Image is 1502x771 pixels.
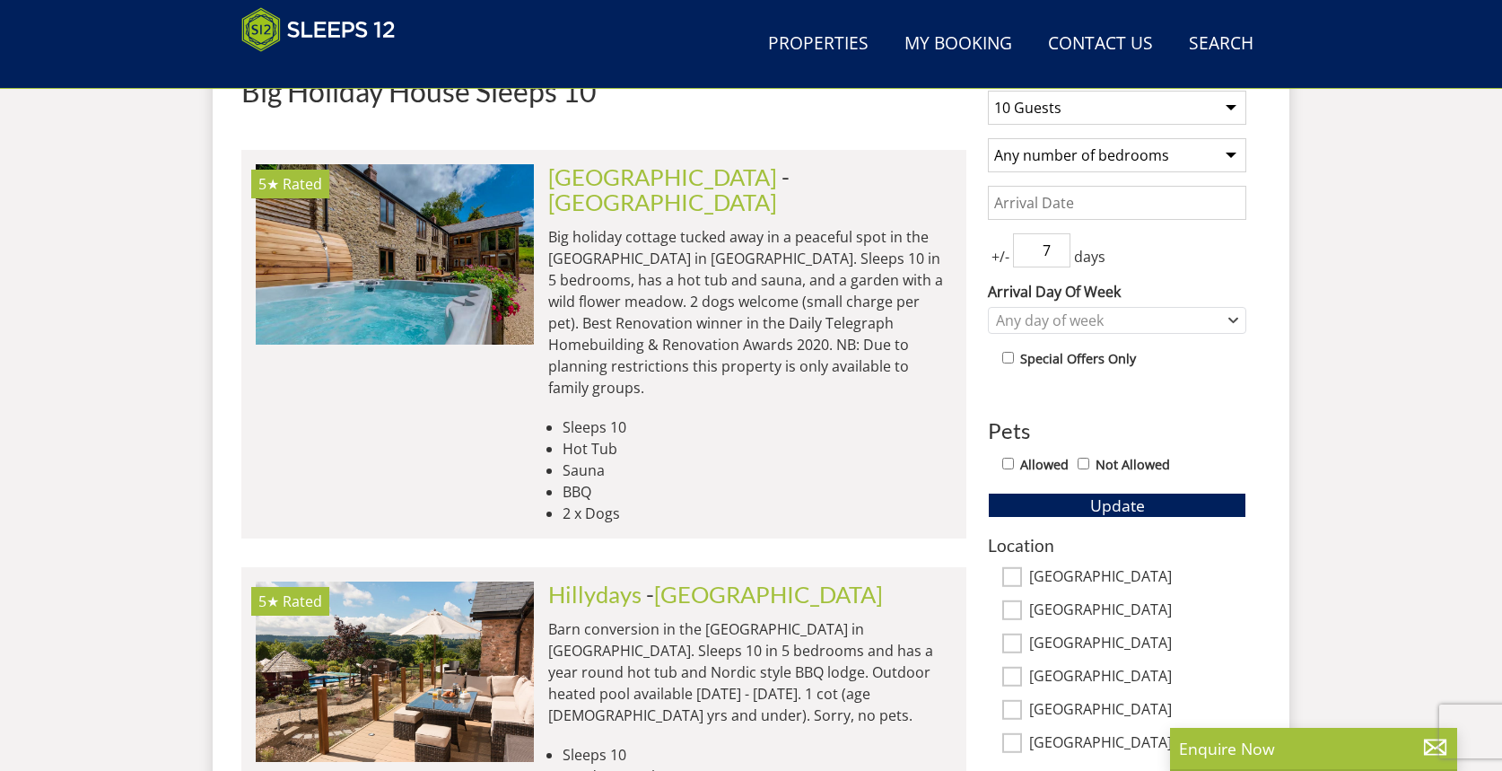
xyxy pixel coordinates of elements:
label: [GEOGRAPHIC_DATA] [1029,701,1246,721]
a: [GEOGRAPHIC_DATA] [548,163,777,190]
a: 5★ Rated [256,582,534,761]
li: Sleeps 10 [563,744,952,766]
h3: Location [988,536,1246,555]
a: [GEOGRAPHIC_DATA] [654,581,883,608]
li: Sleeps 10 [563,416,952,438]
label: [GEOGRAPHIC_DATA] [1029,568,1246,588]
label: [GEOGRAPHIC_DATA] [1029,734,1246,754]
span: Hillydays has a 5 star rating under the Quality in Tourism Scheme [258,591,279,611]
p: Barn conversion in the [GEOGRAPHIC_DATA] in [GEOGRAPHIC_DATA]. Sleeps 10 in 5 bedrooms and has a ... [548,618,952,726]
img: hillydays-holiday-home-devon-sleeps-8.original.jpg [256,582,534,761]
img: otterhead-house-holiday-home-somerset-sleeps-10-hot-tub-2.original.jpg [256,164,534,344]
a: My Booking [897,24,1019,65]
a: Search [1182,24,1261,65]
div: Combobox [988,307,1246,334]
li: Hot Tub [563,438,952,460]
label: Special Offers Only [1020,349,1136,369]
label: [GEOGRAPHIC_DATA] [1029,668,1246,688]
a: Hillydays [548,581,642,608]
li: 2 x Dogs [563,503,952,524]
label: [GEOGRAPHIC_DATA] [1029,601,1246,621]
span: Update [1090,495,1145,516]
input: Arrival Date [988,186,1246,220]
span: - [646,581,883,608]
h3: Pets [988,419,1246,442]
label: Arrival Day Of Week [988,281,1246,302]
p: Big holiday cottage tucked away in a peaceful spot in the [GEOGRAPHIC_DATA] in [GEOGRAPHIC_DATA].... [548,226,952,399]
a: Properties [761,24,876,65]
h1: Big Holiday House Sleeps 10 [241,75,966,107]
label: Allowed [1020,455,1069,475]
div: Any day of week [991,311,1224,330]
span: days [1070,246,1109,267]
a: [GEOGRAPHIC_DATA] [548,188,777,215]
a: 5★ Rated [256,164,534,344]
a: Contact Us [1041,24,1160,65]
span: - [548,163,790,215]
li: BBQ [563,481,952,503]
p: Enquire Now [1179,737,1448,760]
span: Rated [283,591,322,611]
li: Sauna [563,460,952,481]
iframe: Customer reviews powered by Trustpilot [232,63,421,78]
img: Sleeps 12 [241,7,396,52]
label: Not Allowed [1096,455,1170,475]
span: Otterhead House has a 5 star rating under the Quality in Tourism Scheme [258,174,279,194]
button: Update [988,493,1246,518]
span: +/- [988,246,1013,267]
label: [GEOGRAPHIC_DATA] [1029,635,1246,654]
span: Rated [283,174,322,194]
